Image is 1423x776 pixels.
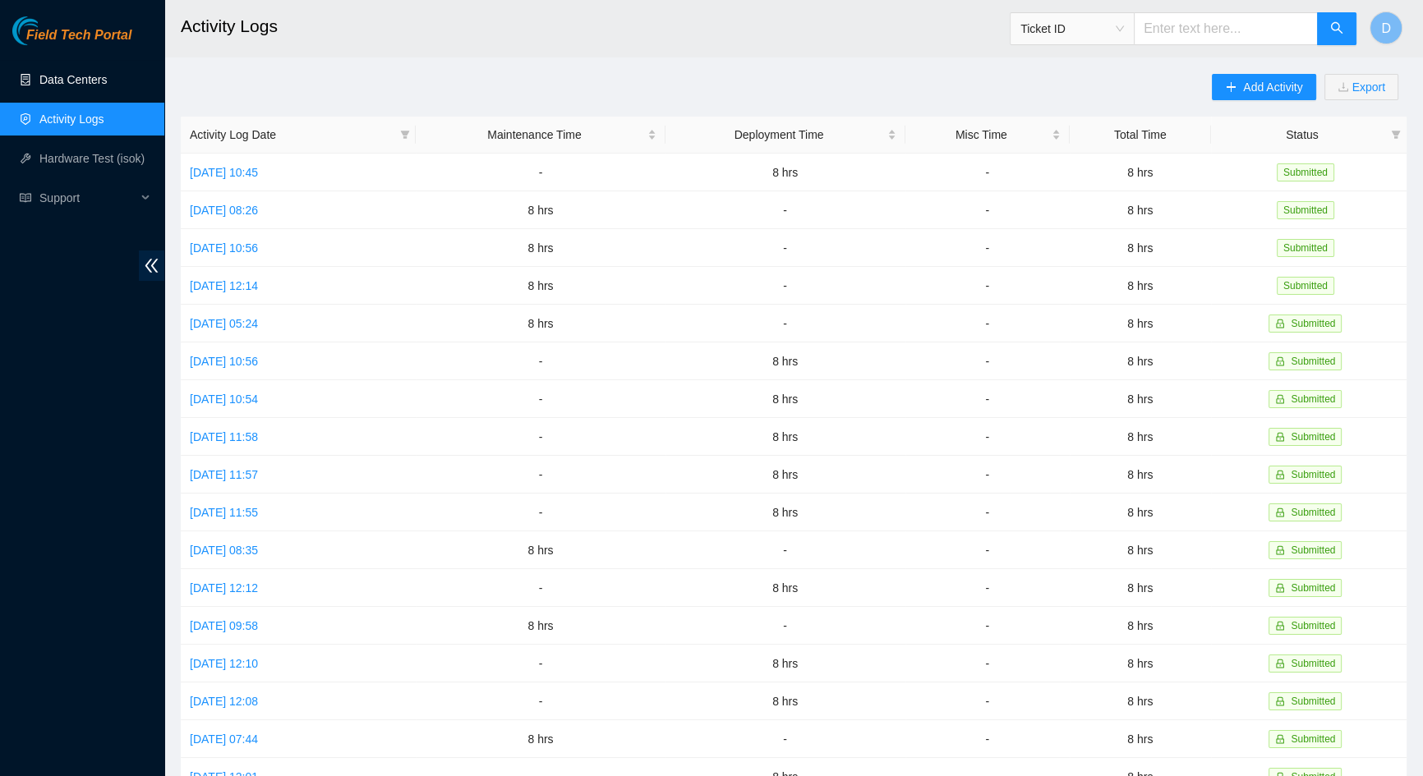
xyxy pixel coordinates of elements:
td: - [416,342,665,380]
a: [DATE] 11:57 [190,468,258,481]
span: lock [1275,659,1285,668]
span: filter [1388,122,1404,147]
span: Ticket ID [1020,16,1124,41]
a: [DATE] 11:55 [190,506,258,519]
td: 8 hrs [665,342,905,380]
span: Submitted [1291,507,1335,518]
span: lock [1275,696,1285,706]
td: 8 hrs [1070,418,1211,456]
span: Submitted [1291,393,1335,405]
button: search [1317,12,1356,45]
td: - [416,494,665,531]
td: - [416,682,665,720]
span: Activity Log Date [190,126,394,144]
a: [DATE] 07:44 [190,732,258,746]
td: - [416,645,665,682]
a: [DATE] 10:56 [190,241,258,255]
span: Submitted [1277,163,1334,181]
a: [DATE] 11:58 [190,430,258,443]
span: lock [1275,734,1285,744]
td: - [665,720,905,758]
span: Submitted [1277,239,1334,257]
a: [DATE] 09:58 [190,619,258,632]
td: - [905,191,1070,229]
a: [DATE] 08:35 [190,544,258,557]
a: [DATE] 10:45 [190,166,258,179]
td: 8 hrs [1070,342,1211,380]
td: - [905,305,1070,342]
button: downloadExport [1324,74,1398,100]
td: - [416,456,665,494]
span: Submitted [1277,277,1334,295]
span: Submitted [1291,318,1335,329]
td: - [665,229,905,267]
span: Submitted [1291,658,1335,669]
td: - [905,607,1070,645]
td: 8 hrs [665,645,905,682]
td: 8 hrs [665,682,905,720]
td: - [416,569,665,607]
td: 8 hrs [1070,229,1211,267]
a: Data Centers [39,73,107,86]
span: Submitted [1291,356,1335,367]
span: lock [1275,583,1285,593]
span: search [1330,21,1343,37]
span: Submitted [1291,431,1335,443]
span: Submitted [1291,696,1335,707]
td: 8 hrs [416,191,665,229]
td: - [905,456,1070,494]
td: 8 hrs [665,456,905,494]
span: Support [39,181,136,214]
span: Submitted [1291,544,1335,556]
td: 8 hrs [416,531,665,569]
td: 8 hrs [1070,494,1211,531]
a: Akamai TechnologiesField Tech Portal [12,30,131,51]
td: 8 hrs [1070,380,1211,418]
td: - [665,305,905,342]
td: 8 hrs [1070,607,1211,645]
td: 8 hrs [416,229,665,267]
span: lock [1275,432,1285,442]
td: 8 hrs [416,267,665,305]
td: - [905,267,1070,305]
td: - [416,418,665,456]
td: 8 hrs [1070,569,1211,607]
td: - [905,494,1070,531]
span: filter [400,130,410,140]
td: - [665,531,905,569]
td: - [905,418,1070,456]
span: Add Activity [1243,78,1302,96]
td: 8 hrs [1070,305,1211,342]
span: D [1381,18,1391,39]
span: double-left [139,250,164,281]
td: - [905,229,1070,267]
td: 8 hrs [1070,267,1211,305]
td: - [905,569,1070,607]
td: 8 hrs [1070,645,1211,682]
a: [DATE] 12:12 [190,581,258,595]
span: read [20,192,31,204]
a: Hardware Test (isok) [39,152,145,165]
a: [DATE] 12:08 [190,695,258,708]
button: D [1370,11,1402,44]
td: 8 hrs [416,720,665,758]
span: lock [1275,319,1285,328]
span: filter [397,122,413,147]
td: 8 hrs [1070,682,1211,720]
a: Activity Logs [39,112,104,126]
a: [DATE] 10:56 [190,355,258,368]
td: 8 hrs [1070,531,1211,569]
a: [DATE] 12:14 [190,279,258,292]
span: lock [1275,356,1285,366]
td: 8 hrs [665,154,905,191]
td: - [905,380,1070,418]
td: 8 hrs [416,607,665,645]
span: Submitted [1291,582,1335,594]
img: Akamai Technologies [12,16,83,45]
td: 8 hrs [1070,720,1211,758]
a: [DATE] 10:54 [190,393,258,406]
button: plusAdd Activity [1212,74,1315,100]
td: 8 hrs [1070,154,1211,191]
td: - [905,154,1070,191]
a: [DATE] 05:24 [190,317,258,330]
